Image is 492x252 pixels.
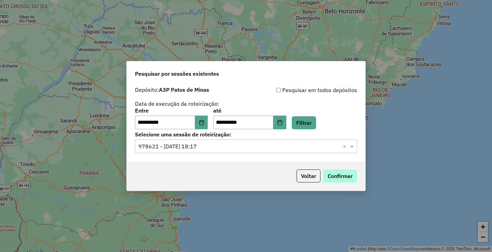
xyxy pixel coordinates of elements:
div: Pesquisar em todos depósitos [246,86,357,94]
label: Entre [135,106,208,115]
button: Choose Date [273,116,286,129]
button: Choose Date [195,116,208,129]
strong: A3P Patos de Minas [159,86,209,93]
span: Pesquisar por sessões existentes [135,70,219,78]
label: Data de execução da roteirização: [135,100,219,108]
span: Clear all [343,142,348,150]
label: Depósito: [135,86,209,94]
button: Filtrar [292,116,316,129]
button: Confirmar [323,169,357,182]
label: Selecione uma sessão de roteirização: [135,130,357,138]
button: Voltar [297,169,320,182]
label: até [213,106,286,115]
